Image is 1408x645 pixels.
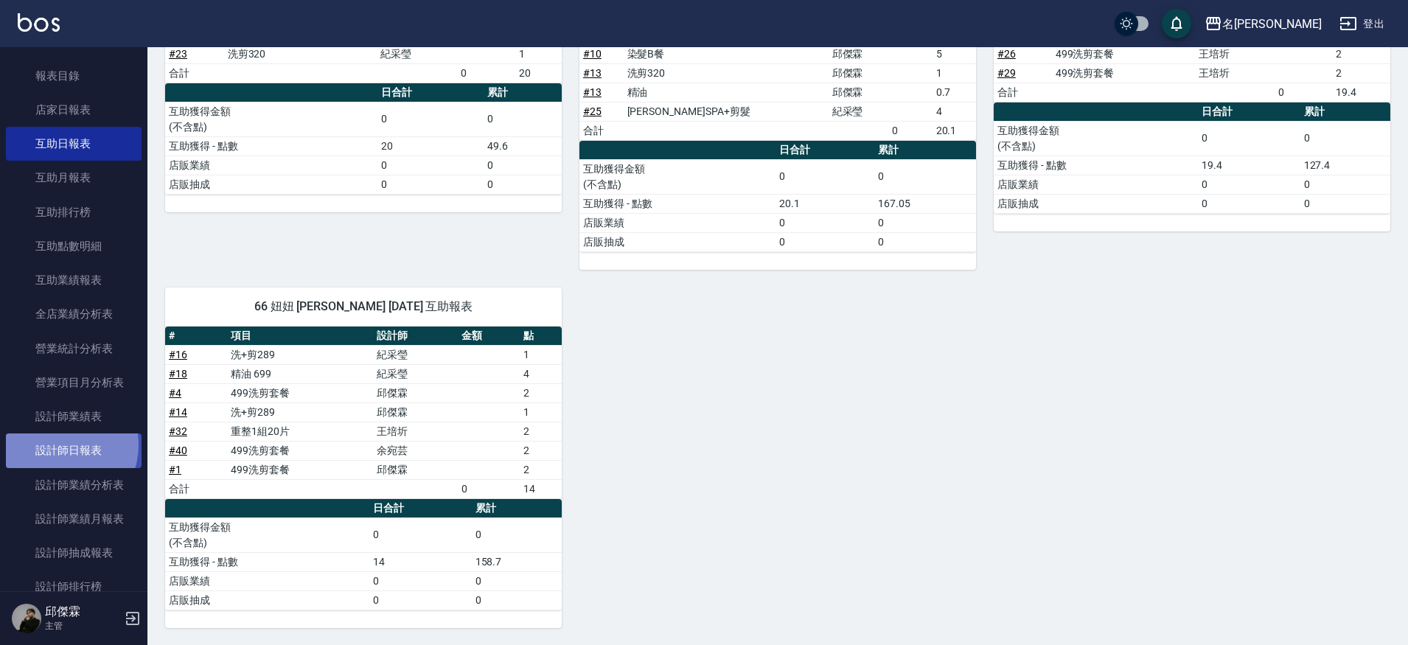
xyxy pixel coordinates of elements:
td: 499洗剪套餐 [1052,44,1195,63]
td: 2 [520,441,562,460]
td: 紀采瑩 [373,364,458,383]
td: 王培圻 [1195,44,1275,63]
td: 1 [520,402,562,422]
a: #18 [169,368,187,380]
td: 互助獲得金額 (不含點) [579,159,776,194]
td: 合計 [165,63,224,83]
table: a dense table [994,102,1390,214]
a: 互助月報表 [6,161,142,195]
a: #25 [583,105,602,117]
td: 0 [369,571,472,590]
td: 王培圻 [373,422,458,441]
td: [PERSON_NAME]SPA+剪髮 [624,102,829,121]
th: 累計 [1300,102,1390,122]
td: 0 [472,517,562,552]
table: a dense table [579,141,976,252]
a: #1 [169,464,181,475]
td: 158.7 [472,552,562,571]
th: 日合計 [1198,102,1300,122]
td: 0 [874,159,976,194]
td: 0 [776,159,874,194]
td: 合計 [165,479,227,498]
td: 邱傑霖 [829,44,888,63]
a: #14 [169,406,187,418]
a: #32 [169,425,187,437]
td: 2 [1332,63,1390,83]
td: 邱傑霖 [373,402,458,422]
td: 14 [520,479,562,498]
td: 邱傑霖 [373,460,458,479]
table: a dense table [165,499,562,610]
td: 1 [520,345,562,364]
td: 0 [776,213,874,232]
th: 點 [520,327,562,346]
a: #4 [169,387,181,399]
a: 店家日報表 [6,93,142,127]
td: 互助獲得 - 點數 [165,136,377,156]
th: 日合計 [369,499,472,518]
img: Logo [18,13,60,32]
td: 洗+剪289 [227,345,373,364]
td: 0 [1300,121,1390,156]
td: 14 [369,552,472,571]
td: 邱傑霖 [829,63,888,83]
td: 店販抽成 [165,175,377,194]
td: 20.1 [776,194,874,213]
a: 設計師日報表 [6,433,142,467]
td: 精油 699 [227,364,373,383]
td: 0 [369,517,472,552]
a: #23 [169,48,187,60]
td: 互助獲得金額 (不含點) [994,121,1198,156]
a: 互助業績報表 [6,263,142,297]
td: 20.1 [933,121,976,140]
td: 0 [458,479,520,498]
a: #10 [583,48,602,60]
td: 2 [1332,44,1390,63]
span: 66 妞妞 [PERSON_NAME] [DATE] 互助報表 [183,299,544,314]
button: save [1162,9,1191,38]
a: #13 [583,86,602,98]
td: 紀采瑩 [377,44,457,63]
a: 互助排行榜 [6,195,142,229]
td: 0 [484,156,562,175]
td: 店販抽成 [994,194,1198,213]
td: 0 [484,175,562,194]
div: 名[PERSON_NAME] [1222,15,1322,33]
th: 累計 [874,141,976,160]
td: 0 [1198,194,1300,213]
td: 互助獲得 - 點數 [994,156,1198,175]
table: a dense table [165,327,562,499]
a: 全店業績分析表 [6,297,142,331]
td: 2 [520,383,562,402]
td: 邱傑霖 [373,383,458,402]
td: 499洗剪套餐 [227,441,373,460]
td: 店販抽成 [579,232,776,251]
th: 累計 [484,83,562,102]
th: 日合計 [776,141,874,160]
a: 設計師抽成報表 [6,536,142,570]
th: 金額 [458,327,520,346]
td: 19.4 [1198,156,1300,175]
td: 0 [484,102,562,136]
td: 店販業績 [994,175,1198,194]
td: 0 [1275,83,1333,102]
button: 名[PERSON_NAME] [1199,9,1328,39]
td: 互助獲得金額 (不含點) [165,517,369,552]
td: 洗剪320 [624,63,829,83]
a: 報表目錄 [6,59,142,93]
td: 499洗剪套餐 [227,383,373,402]
td: 0 [1198,121,1300,156]
td: 店販業績 [579,213,776,232]
td: 紀采瑩 [373,345,458,364]
td: 20 [515,63,562,83]
td: 0 [369,590,472,610]
a: #29 [997,67,1016,79]
td: 0 [1198,175,1300,194]
td: 店販抽成 [165,590,369,610]
h5: 邱傑霖 [45,604,120,619]
td: 20 [377,136,484,156]
td: 2 [520,460,562,479]
td: 0 [776,232,874,251]
td: 互助獲得 - 點數 [165,552,369,571]
td: 0 [472,571,562,590]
